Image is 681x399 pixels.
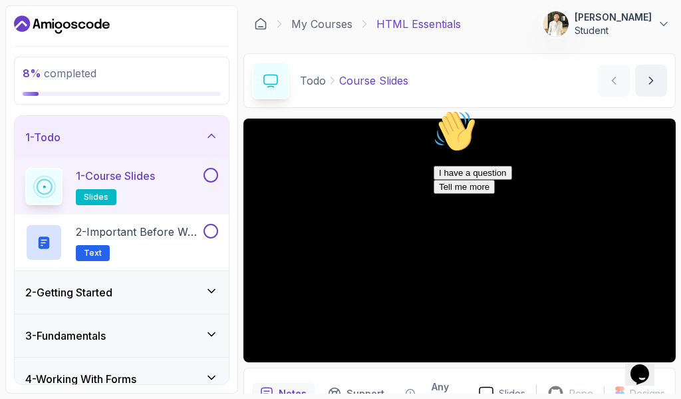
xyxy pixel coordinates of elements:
p: Todo [300,73,326,89]
button: next content [635,65,667,97]
button: 3-Fundamentals [15,314,229,357]
span: Text [84,248,102,258]
img: :wave: [5,5,48,48]
p: Student [575,24,652,37]
h3: 2 - Getting Started [25,284,112,300]
button: I have a question [5,61,84,75]
a: Dashboard [14,14,110,35]
button: user profile image[PERSON_NAME]Student [543,11,670,37]
button: 1-Todo [15,116,229,159]
button: previous content [598,65,630,97]
p: 1 - Course Slides [76,168,155,184]
p: [PERSON_NAME] [575,11,652,24]
button: 2-Important Before We BeginText [25,224,218,261]
h3: 4 - Working With Forms [25,371,136,387]
a: My Courses [291,16,352,32]
img: user profile image [543,11,569,37]
span: 8 % [23,67,41,80]
iframe: chat widget [428,105,668,339]
p: 2 - Important Before We Begin [76,224,201,240]
button: Tell me more [5,75,67,89]
a: Dashboard [254,17,267,31]
div: 👋Hi! How can we help?I have a questionTell me more [5,5,245,89]
iframe: chat widget [625,346,668,386]
span: Hi! How can we help? [5,40,132,50]
p: Course Slides [339,73,408,89]
h3: 3 - Fundamentals [25,328,106,344]
span: completed [23,67,96,80]
h3: 1 - Todo [25,129,61,145]
span: slides [84,192,108,202]
button: 2-Getting Started [15,271,229,314]
p: HTML Essentials [376,16,461,32]
button: 1-Course Slidesslides [25,168,218,205]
